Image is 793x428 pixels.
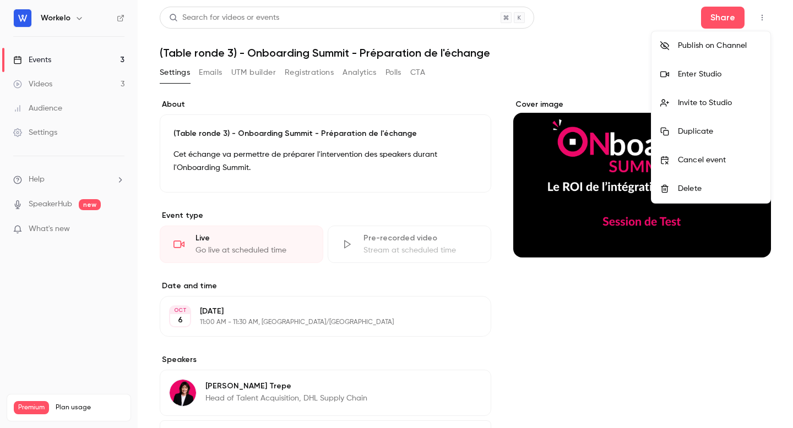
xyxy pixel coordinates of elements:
div: Invite to Studio [678,97,762,108]
div: Cancel event [678,155,762,166]
div: Enter Studio [678,69,762,80]
div: Delete [678,183,762,194]
div: Publish on Channel [678,40,762,51]
div: Duplicate [678,126,762,137]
